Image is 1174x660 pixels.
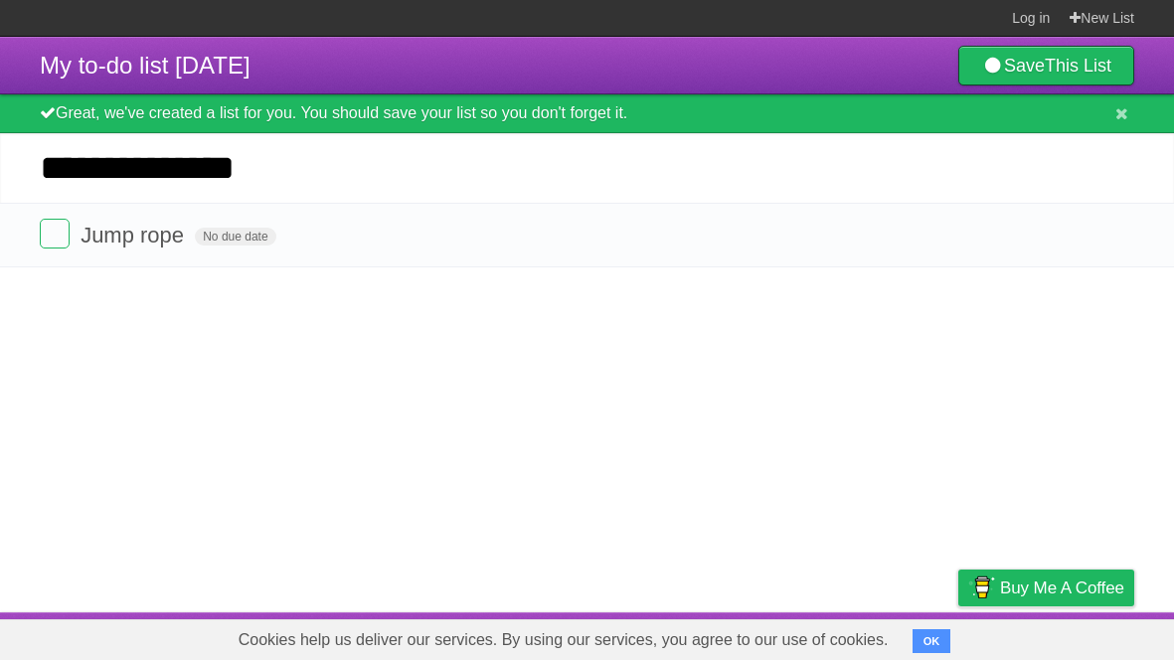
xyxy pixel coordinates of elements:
a: Suggest a feature [1009,617,1134,655]
span: My to-do list [DATE] [40,52,251,79]
img: Buy me a coffee [968,571,995,604]
span: Jump rope [81,223,189,247]
a: Terms [865,617,909,655]
span: Cookies help us deliver our services. By using our services, you agree to our use of cookies. [219,620,909,660]
a: SaveThis List [958,46,1134,85]
span: Buy me a coffee [1000,571,1124,605]
b: This List [1045,56,1111,76]
a: Privacy [932,617,984,655]
label: Done [40,219,70,248]
a: Buy me a coffee [958,570,1134,606]
a: Developers [759,617,840,655]
span: No due date [195,228,275,246]
button: OK [913,629,951,653]
a: About [694,617,736,655]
